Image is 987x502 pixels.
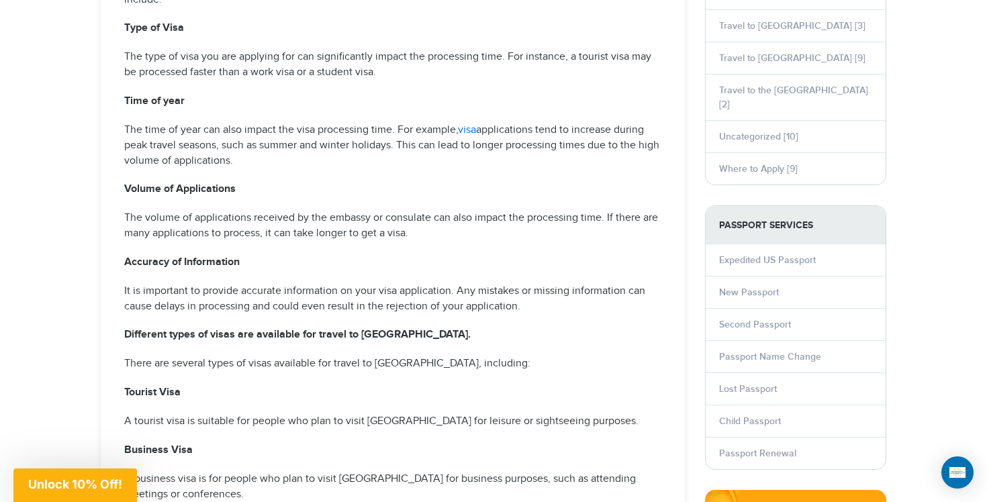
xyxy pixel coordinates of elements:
div: Unlock 10% Off! [13,468,137,502]
p: It is important to provide accurate information on your visa application. Any mistakes or missing... [124,284,661,315]
p: The type of visa you are applying for can significantly impact the processing time. For instance,... [124,50,661,81]
strong: Different types of visas are available for travel to [GEOGRAPHIC_DATA]. [124,328,471,341]
a: Child Passport [719,415,781,427]
a: Uncategorized [10] [719,131,798,142]
a: Travel to the [GEOGRAPHIC_DATA] [2] [719,85,868,110]
a: Travel to [GEOGRAPHIC_DATA] [9] [719,52,865,64]
strong: Accuracy of Information [124,256,240,268]
a: Passport Renewal [719,448,796,459]
p: There are several types of visas available for travel to [GEOGRAPHIC_DATA], including: [124,356,661,372]
strong: Tourist Visa [124,386,181,399]
a: Travel to [GEOGRAPHIC_DATA] [3] [719,20,865,32]
strong: PASSPORT SERVICES [706,206,886,244]
span: Unlock 10% Off! [28,477,122,491]
strong: Business Visa [124,444,193,456]
a: Second Passport [719,319,791,330]
strong: Volume of Applications [124,183,236,195]
a: Where to Apply [9] [719,163,798,174]
a: Passport Name Change [719,351,821,362]
a: visa [458,123,476,136]
strong: Time of year [124,95,185,107]
a: Expedited US Passport [719,254,816,266]
strong: Type of Visa [124,21,184,34]
a: New Passport [719,287,779,298]
p: A tourist visa is suitable for people who plan to visit [GEOGRAPHIC_DATA] for leisure or sightsee... [124,414,661,430]
p: The time of year can also impact the visa processing time. For example, applications tend to incr... [124,123,661,169]
p: The volume of applications received by the embassy or consulate can also impact the processing ti... [124,211,661,242]
a: Lost Passport [719,383,777,395]
div: Open Intercom Messenger [941,456,974,489]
